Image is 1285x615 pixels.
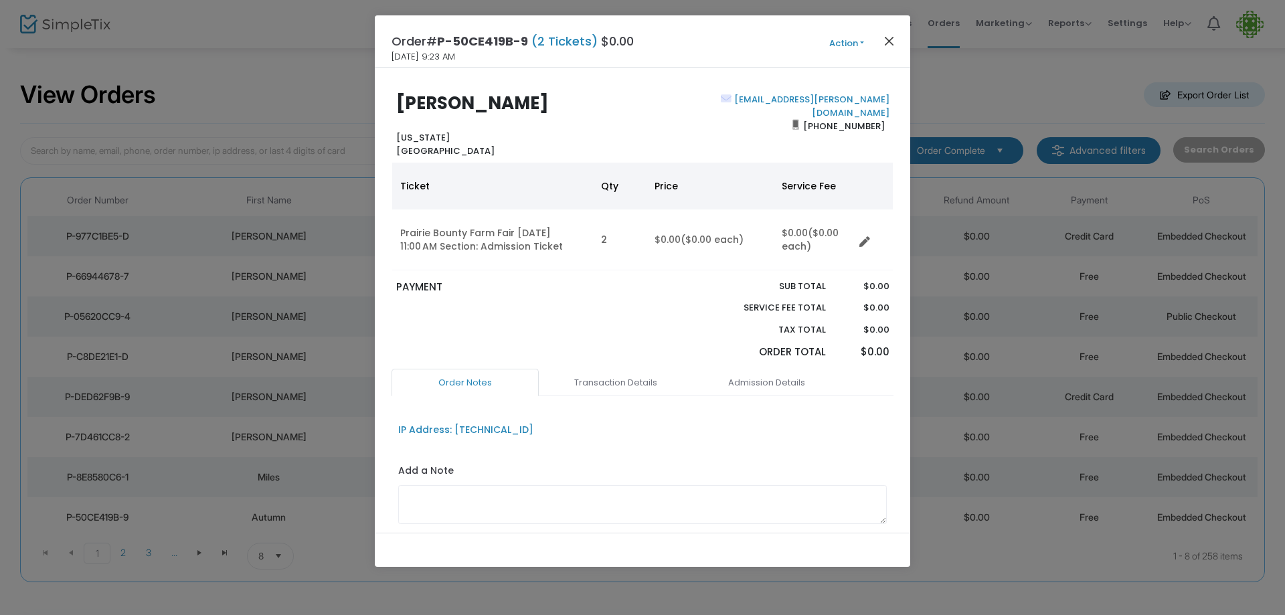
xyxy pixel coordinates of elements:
[712,323,826,337] p: Tax Total
[839,323,889,337] p: $0.00
[732,93,889,119] a: [EMAIL_ADDRESS][PERSON_NAME][DOMAIN_NAME]
[398,464,454,481] label: Add a Note
[542,369,689,397] a: Transaction Details
[712,301,826,315] p: Service Fee Total
[839,301,889,315] p: $0.00
[392,32,634,50] h4: Order# $0.00
[396,131,495,157] b: [US_STATE] [GEOGRAPHIC_DATA]
[681,233,744,246] span: ($0.00 each)
[693,369,840,397] a: Admission Details
[647,209,774,270] td: $0.00
[774,209,854,270] td: $0.00
[437,33,528,50] span: P-50CE419B-9
[392,163,893,270] div: Data table
[799,115,889,137] span: [PHONE_NUMBER]
[839,345,889,360] p: $0.00
[839,280,889,293] p: $0.00
[712,280,826,293] p: Sub total
[593,163,647,209] th: Qty
[528,33,601,50] span: (2 Tickets)
[782,226,839,253] span: ($0.00 each)
[712,345,826,360] p: Order Total
[398,423,533,437] div: IP Address: [TECHNICAL_ID]
[774,163,854,209] th: Service Fee
[392,163,593,209] th: Ticket
[396,91,549,115] b: [PERSON_NAME]
[392,209,593,270] td: Prairie Bounty Farm Fair [DATE] 11:00 AM Section: Admission Ticket
[392,369,539,397] a: Order Notes
[593,209,647,270] td: 2
[806,36,887,51] button: Action
[881,32,898,50] button: Close
[392,50,455,64] span: [DATE] 9:23 AM
[396,280,636,295] p: PAYMENT
[647,163,774,209] th: Price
